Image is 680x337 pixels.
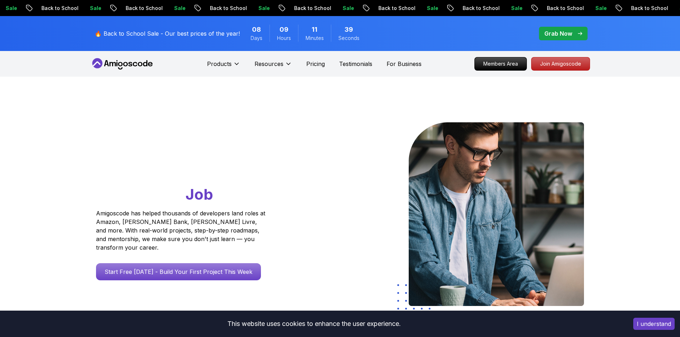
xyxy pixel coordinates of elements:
[96,263,261,280] a: Start Free [DATE] - Build Your First Project This Week
[541,5,590,12] p: Back to School
[532,57,590,70] p: Join Amigoscode
[339,60,372,68] a: Testimonials
[36,5,84,12] p: Back to School
[474,57,527,71] a: Members Area
[5,316,623,332] div: This website uses cookies to enhance the user experience.
[625,5,674,12] p: Back to School
[95,29,240,38] p: 🔥 Back to School Sale - Our best prices of the year!
[253,5,276,12] p: Sale
[204,5,253,12] p: Back to School
[544,29,572,38] p: Grab Now
[505,5,528,12] p: Sale
[168,5,191,12] p: Sale
[306,60,325,68] a: Pricing
[279,25,288,35] span: 9 Hours
[277,35,291,42] span: Hours
[255,60,283,68] p: Resources
[306,35,324,42] span: Minutes
[373,5,421,12] p: Back to School
[288,5,337,12] p: Back to School
[312,25,317,35] span: 11 Minutes
[96,209,267,252] p: Amigoscode has helped thousands of developers land roles at Amazon, [PERSON_NAME] Bank, [PERSON_N...
[251,35,262,42] span: Days
[475,57,527,70] p: Members Area
[409,122,584,306] img: hero
[387,60,422,68] a: For Business
[207,60,232,68] p: Products
[186,185,213,203] span: Job
[96,122,293,205] h1: Go From Learning to Hired: Master Java, Spring Boot & Cloud Skills That Get You the
[337,5,360,12] p: Sale
[207,60,240,74] button: Products
[255,60,292,74] button: Resources
[633,318,675,330] button: Accept cookies
[120,5,168,12] p: Back to School
[421,5,444,12] p: Sale
[252,25,261,35] span: 8 Days
[338,35,359,42] span: Seconds
[457,5,505,12] p: Back to School
[531,57,590,71] a: Join Amigoscode
[344,25,353,35] span: 39 Seconds
[590,5,613,12] p: Sale
[84,5,107,12] p: Sale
